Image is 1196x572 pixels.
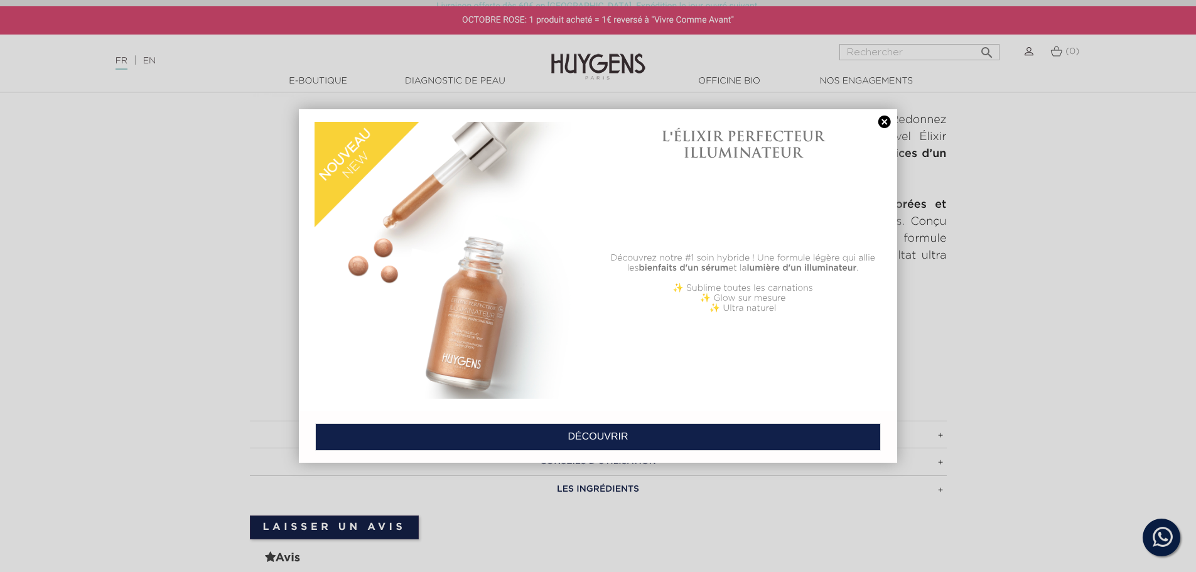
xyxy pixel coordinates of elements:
p: ✨ Sublime toutes les carnations [605,283,881,293]
p: ✨ Ultra naturel [605,303,881,313]
h1: L'ÉLIXIR PERFECTEUR ILLUMINATEUR [605,128,881,161]
a: DÉCOUVRIR [315,423,881,451]
b: lumière d'un illuminateur [747,264,857,273]
p: Découvrez notre #1 soin hybride ! Une formule légère qui allie les et la . [605,253,881,273]
b: bienfaits d'un sérum [638,264,728,273]
p: ✨ Glow sur mesure [605,293,881,303]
